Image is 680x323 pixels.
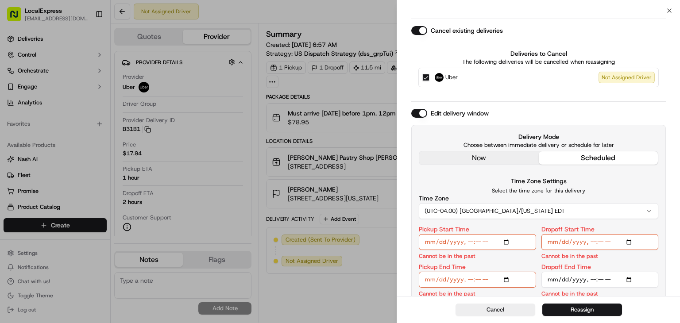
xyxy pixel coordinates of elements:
p: Choose between immediate delivery or schedule for later [419,141,658,149]
span: API Documentation [84,197,142,206]
span: Uber [445,73,458,82]
p: Select the time zone for this delivery [419,187,658,194]
img: 1736555255976-a54dd68f-1ca7-489b-9aae-adbdc363a1c4 [9,84,25,100]
label: Delivery Mode [419,132,658,141]
img: 1756434665150-4e636765-6d04-44f2-b13a-1d7bbed723a0 [19,84,35,100]
p: Cannot be in the past [541,289,598,298]
button: Reassign [542,304,622,316]
label: Pickup End Time [419,264,466,270]
img: 1736555255976-a54dd68f-1ca7-489b-9aae-adbdc363a1c4 [18,137,25,144]
label: Pickup Start Time [419,226,469,232]
label: Time Zone Settings [511,177,567,185]
span: [DATE] [78,137,97,144]
span: [PERSON_NAME] [27,161,72,168]
div: 💻 [75,198,82,205]
button: See all [137,113,161,123]
button: Cancel [456,304,535,316]
p: Cannot be in the past [419,289,475,298]
a: 💻API Documentation [71,194,146,210]
div: We're available if you need us! [40,93,122,100]
label: Cancel existing deliveries [431,26,503,35]
a: Powered byPylon [62,219,107,226]
img: Nash [9,8,27,26]
span: • [73,137,77,144]
input: Got a question? Start typing here... [23,57,159,66]
label: Edit delivery window [431,109,489,118]
span: Knowledge Base [18,197,68,206]
img: George K [9,152,23,166]
label: Time Zone [419,195,449,201]
span: [PERSON_NAME] [27,137,72,144]
img: Uber [435,73,444,82]
button: scheduled [539,151,658,165]
label: Deliveries to Cancel [418,49,659,58]
span: • [73,161,77,168]
p: Cannot be in the past [541,252,598,260]
img: Joseph V. [9,128,23,142]
p: Welcome 👋 [9,35,161,49]
p: The following deliveries will be cancelled when reassigning [418,58,659,66]
label: Dropoff Start Time [541,226,595,232]
a: 📗Knowledge Base [5,194,71,210]
button: Start new chat [151,87,161,97]
div: Past conversations [9,115,59,122]
div: 📗 [9,198,16,205]
p: Cannot be in the past [419,252,475,260]
button: now [419,151,539,165]
span: Pylon [88,219,107,226]
label: Dropoff End Time [541,264,591,270]
div: Start new chat [40,84,145,93]
span: [DATE] [78,161,97,168]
